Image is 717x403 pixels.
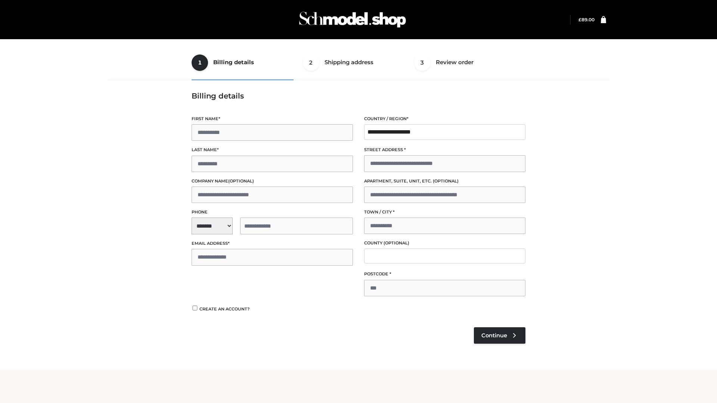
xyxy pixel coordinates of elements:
[192,91,525,100] h3: Billing details
[192,146,353,153] label: Last name
[364,240,525,247] label: County
[578,17,595,22] bdi: 89.00
[364,271,525,278] label: Postcode
[578,17,595,22] a: £89.00
[578,17,581,22] span: £
[384,240,409,246] span: (optional)
[192,209,353,216] label: Phone
[474,327,525,344] a: Continue
[364,209,525,216] label: Town / City
[228,178,254,184] span: (optional)
[192,306,198,310] input: Create an account?
[364,178,525,185] label: Apartment, suite, unit, etc.
[192,115,353,122] label: First name
[433,178,459,184] span: (optional)
[192,178,353,185] label: Company name
[192,240,353,247] label: Email address
[364,146,525,153] label: Street address
[297,5,409,34] img: Schmodel Admin 964
[199,306,250,312] span: Create an account?
[364,115,525,122] label: Country / Region
[481,332,507,339] span: Continue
